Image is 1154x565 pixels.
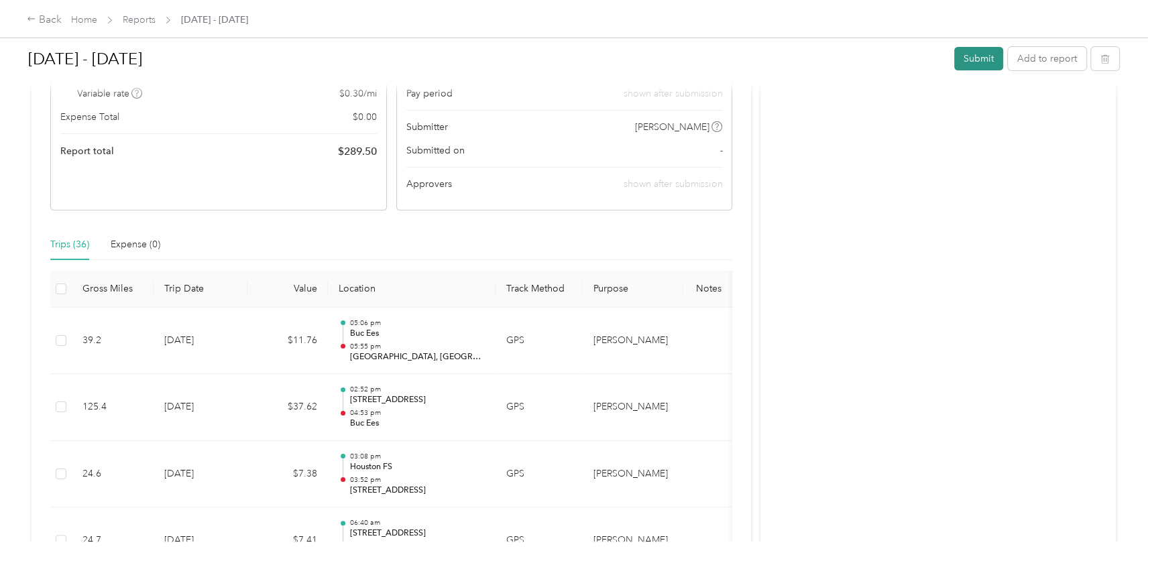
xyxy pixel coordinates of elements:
[496,374,583,441] td: GPS
[154,308,247,375] td: [DATE]
[719,143,722,158] span: -
[353,110,377,124] span: $ 0.00
[349,418,485,430] p: Buc Ees
[624,178,722,190] span: shown after submission
[328,271,496,308] th: Location
[683,271,734,308] th: Notes
[349,485,485,497] p: [STREET_ADDRESS]
[72,271,154,308] th: Gross Miles
[496,441,583,508] td: GPS
[496,271,583,308] th: Track Method
[349,461,485,473] p: Houston FS
[635,120,709,134] span: [PERSON_NAME]
[247,308,328,375] td: $11.76
[28,43,945,75] h1: Aug 16 - 31, 2025
[27,12,62,28] div: Back
[349,351,485,363] p: [GEOGRAPHIC_DATA], [GEOGRAPHIC_DATA]
[583,271,683,308] th: Purpose
[338,143,377,160] span: $ 289.50
[406,120,448,134] span: Submitter
[72,374,154,441] td: 125.4
[349,394,485,406] p: [STREET_ADDRESS]
[349,342,485,351] p: 05:55 pm
[1008,47,1086,70] button: Add to report
[50,237,89,252] div: Trips (36)
[60,144,114,158] span: Report total
[349,328,485,340] p: Buc Ees
[247,271,328,308] th: Value
[71,14,97,25] a: Home
[406,177,452,191] span: Approvers
[154,271,247,308] th: Trip Date
[349,475,485,485] p: 03:52 pm
[1079,490,1154,565] iframe: Everlance-gr Chat Button Frame
[154,374,247,441] td: [DATE]
[60,110,119,124] span: Expense Total
[247,374,328,441] td: $37.62
[349,408,485,418] p: 04:53 pm
[406,143,465,158] span: Submitted on
[496,308,583,375] td: GPS
[349,385,485,394] p: 02:52 pm
[954,47,1003,70] button: Submit
[154,441,247,508] td: [DATE]
[247,441,328,508] td: $7.38
[72,308,154,375] td: 39.2
[349,452,485,461] p: 03:08 pm
[583,374,683,441] td: Acosta
[349,527,485,540] p: [STREET_ADDRESS]
[349,518,485,527] p: 06:40 am
[583,308,683,375] td: Acosta
[72,441,154,508] td: 24.6
[349,318,485,328] p: 05:06 pm
[181,13,248,27] span: [DATE] - [DATE]
[111,237,160,252] div: Expense (0)
[583,441,683,508] td: Acosta
[123,14,156,25] a: Reports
